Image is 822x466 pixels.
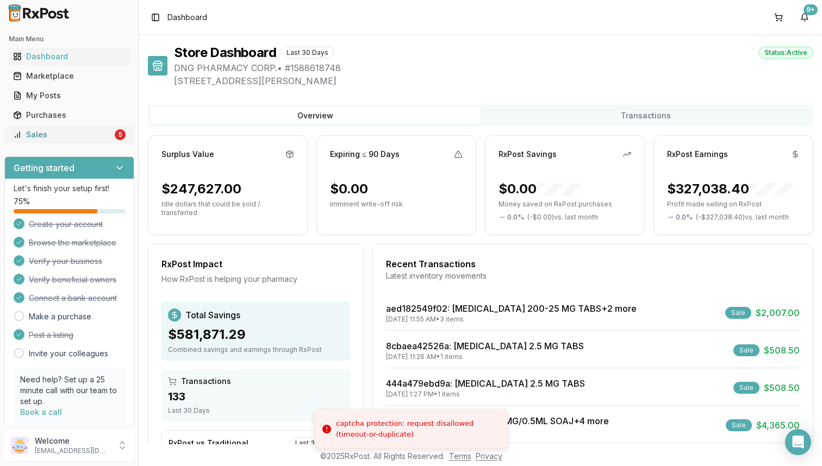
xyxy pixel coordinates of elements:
[4,126,134,143] button: Sales5
[386,270,800,281] div: Latest inventory movements
[449,451,471,461] a: Terms
[29,293,117,304] span: Connect a bank account
[14,196,30,207] span: 75 %
[676,213,693,222] span: 0.0 %
[733,382,759,394] div: Sale
[9,35,130,43] h2: Main Menu
[115,129,126,140] div: 5
[4,87,134,104] button: My Posts
[29,237,116,248] span: Browse the marketplace
[167,12,207,23] span: Dashboard
[20,407,62,417] a: Book a call
[29,311,91,322] a: Make a purchase
[386,390,585,399] div: [DATE] 1:27 PM • 1 items
[804,4,818,15] div: 9+
[150,107,481,124] button: Overview
[35,436,110,446] p: Welcome
[29,219,103,230] span: Create your account
[161,200,294,217] p: Idle dollars that could be sold / transferred
[764,381,800,394] span: $508.50
[14,183,125,194] p: Let's finish your setup first!
[733,344,759,356] div: Sale
[476,451,502,461] a: Privacy
[330,180,368,198] div: $0.00
[386,341,584,351] a: 8cbaea42526a: [MEDICAL_DATA] 2.5 MG TABS
[185,308,240,322] span: Total Savings
[174,74,813,87] span: [STREET_ADDRESS][PERSON_NAME]
[20,374,119,407] p: Need help? Set up a 25 minute call with our team to set up.
[161,257,350,270] div: RxPost Impact
[13,129,113,140] div: Sales
[336,418,499,439] div: captcha protection: request disallowed (timeout-or-duplicate)
[281,47,334,59] div: Last 30 Days
[13,71,126,81] div: Marketplace
[174,61,813,74] span: DNG PHARMACY CORP. • # 1588618748
[386,315,637,324] div: [DATE] 11:55 AM • 3 items
[796,9,813,26] button: 9+
[696,213,789,222] span: ( - $327,038.40 ) vs. last month
[667,180,793,198] div: $327,038.40
[386,303,637,314] a: aed182549f02: [MEDICAL_DATA] 200-25 MG TABS+2 more
[29,256,102,267] span: Verify your business
[726,419,752,431] div: Sale
[4,106,134,124] button: Purchases
[14,161,74,174] h3: Getting started
[174,44,276,61] h1: Store Dashboard
[35,446,110,455] p: [EMAIL_ADDRESS][DOMAIN_NAME]
[785,429,811,455] div: Open Intercom Messenger
[161,149,214,160] div: Surplus Value
[11,437,28,454] img: User avatar
[161,274,350,285] div: How RxPost is helping your pharmacy
[29,274,116,285] span: Verify beneficial owners
[9,47,130,66] a: Dashboard
[667,149,728,160] div: RxPost Earnings
[330,200,463,209] p: Imminent write-off risk
[168,406,344,415] div: Last 30 Days
[9,125,130,144] a: Sales5
[29,348,108,359] a: Invite your colleagues
[29,330,73,341] span: Post a listing
[499,180,580,198] div: $0.00
[13,90,126,101] div: My Posts
[764,344,800,357] span: $508.50
[667,200,800,209] p: Profit made selling on RxPost
[499,149,557,160] div: RxPost Savings
[756,419,800,432] span: $4,365.00
[9,105,130,125] a: Purchases
[168,389,344,404] div: 133
[167,12,207,23] nav: breadcrumb
[386,352,584,361] div: [DATE] 11:26 AM • 1 items
[4,4,74,22] img: RxPost Logo
[13,110,126,121] div: Purchases
[168,326,344,343] div: $581,871.29
[161,180,241,198] div: $247,627.00
[13,51,126,62] div: Dashboard
[168,345,344,354] div: Combined savings and earnings through RxPost
[9,66,130,86] a: Marketplace
[289,437,343,449] div: Last 30 Days
[527,213,598,222] span: ( - $0.00 ) vs. last month
[756,306,800,319] span: $2,007.00
[386,257,800,270] div: Recent Transactions
[386,378,585,389] a: 444a479ebd9a: [MEDICAL_DATA] 2.5 MG TABS
[330,149,400,160] div: Expiring ≤ 90 Days
[758,47,813,59] div: Status: Active
[181,376,231,387] span: Transactions
[507,213,524,222] span: 0.0 %
[725,307,751,319] div: Sale
[169,438,248,449] div: RxPost vs Traditional
[9,86,130,105] a: My Posts
[4,67,134,85] button: Marketplace
[481,107,811,124] button: Transactions
[4,48,134,65] button: Dashboard
[499,200,631,209] p: Money saved on RxPost purchases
